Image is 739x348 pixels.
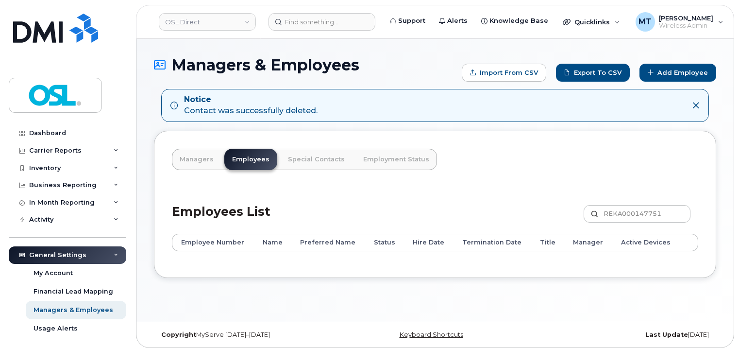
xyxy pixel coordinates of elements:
th: Active Devices [612,234,680,251]
div: Contact was successfully deleted. [184,94,318,117]
form: Import from CSV [462,64,546,82]
th: Status [365,234,404,251]
th: Termination Date [453,234,531,251]
th: Employee Number [172,234,254,251]
th: Preferred Name [291,234,365,251]
a: Keyboard Shortcuts [400,331,463,338]
th: Title [531,234,565,251]
strong: Notice [184,94,318,105]
h2: Employees List [172,205,270,234]
div: [DATE] [529,331,716,339]
a: Special Contacts [280,149,353,170]
th: Hire Date [404,234,453,251]
a: Managers [172,149,221,170]
a: Employees [224,149,277,170]
th: Manager [564,234,612,251]
a: Employment Status [355,149,437,170]
div: MyServe [DATE]–[DATE] [154,331,341,339]
a: Add Employee [639,64,716,82]
strong: Last Update [645,331,688,338]
h1: Managers & Employees [154,56,457,73]
th: Name [254,234,292,251]
strong: Copyright [161,331,196,338]
a: Export to CSV [556,64,630,82]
